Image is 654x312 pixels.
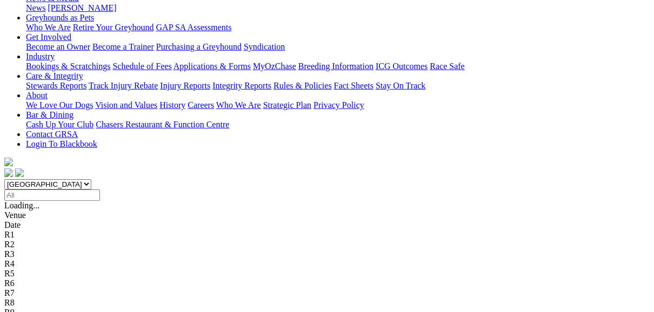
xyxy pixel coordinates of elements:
img: logo-grsa-white.png [4,158,13,166]
div: R7 [4,288,650,298]
a: Privacy Policy [313,100,364,110]
a: Track Injury Rebate [89,81,158,90]
a: ICG Outcomes [376,62,428,71]
a: Schedule of Fees [112,62,171,71]
div: R1 [4,230,650,240]
a: Careers [188,100,214,110]
a: Breeding Information [298,62,373,71]
a: About [26,91,48,100]
a: Rules & Policies [273,81,332,90]
a: Stewards Reports [26,81,86,90]
span: Loading... [4,201,39,210]
a: Retire Your Greyhound [73,23,154,32]
a: Injury Reports [160,81,210,90]
a: Industry [26,52,55,61]
a: Become an Owner [26,42,90,51]
div: R5 [4,269,650,279]
div: R8 [4,298,650,308]
a: Get Involved [26,32,71,42]
a: Contact GRSA [26,130,78,139]
div: Care & Integrity [26,81,650,91]
a: Cash Up Your Club [26,120,94,129]
a: Vision and Values [95,100,157,110]
a: Who We Are [26,23,71,32]
div: R3 [4,249,650,259]
div: Date [4,220,650,230]
div: Greyhounds as Pets [26,23,650,32]
a: Become a Trainer [92,42,154,51]
div: Get Involved [26,42,650,52]
div: About [26,100,650,110]
div: R6 [4,279,650,288]
a: Integrity Reports [212,81,271,90]
a: Login To Blackbook [26,139,97,148]
a: Care & Integrity [26,71,83,80]
div: R4 [4,259,650,269]
a: Strategic Plan [263,100,311,110]
div: Industry [26,62,650,71]
a: Greyhounds as Pets [26,13,94,22]
a: MyOzChase [253,62,296,71]
input: Select date [4,189,100,201]
a: Syndication [244,42,285,51]
img: facebook.svg [4,168,13,177]
div: R2 [4,240,650,249]
a: Race Safe [430,62,464,71]
a: Bar & Dining [26,110,74,119]
a: Chasers Restaurant & Function Centre [96,120,229,129]
a: Applications & Forms [173,62,251,71]
div: News & Media [26,3,650,13]
a: [PERSON_NAME] [48,3,116,12]
a: GAP SA Assessments [156,23,232,32]
a: Bookings & Scratchings [26,62,110,71]
div: Venue [4,211,650,220]
a: News [26,3,45,12]
div: Bar & Dining [26,120,650,130]
a: History [159,100,185,110]
a: Stay On Track [376,81,425,90]
a: We Love Our Dogs [26,100,93,110]
a: Fact Sheets [334,81,373,90]
a: Who We Are [216,100,261,110]
a: Purchasing a Greyhound [156,42,242,51]
img: twitter.svg [15,168,24,177]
